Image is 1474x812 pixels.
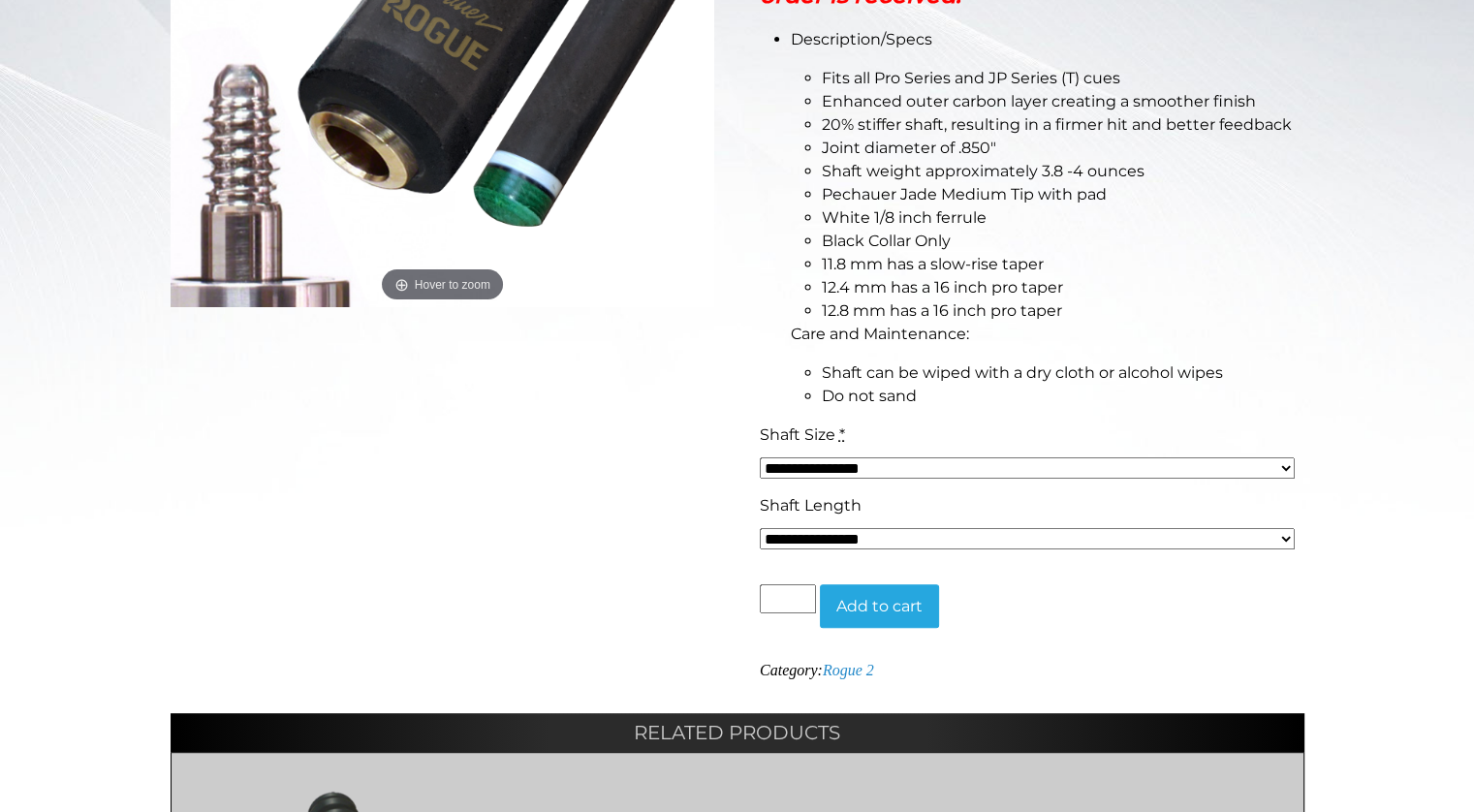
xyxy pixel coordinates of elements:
[822,255,1044,273] span: 11.8 mm has a slow-rise taper
[823,662,874,678] a: Rogue 2
[760,425,835,444] span: Shaft Size
[822,278,1063,297] span: 12.4 mm has a 16 inch pro taper
[760,662,874,678] span: Category:
[791,30,932,48] span: Description/Specs
[760,584,816,613] input: Product quantity
[791,325,969,343] span: Care and Maintenance:
[822,208,987,227] span: White 1/8 inch ferrule
[820,584,939,629] button: Add to cart
[822,139,996,157] span: Joint diameter of .850″
[822,363,1223,382] span: Shaft can be wiped with a dry cloth or alcohol wipes
[822,67,1304,90] li: Fits all Pro Series and JP Series (T) cues
[822,301,1062,320] span: 12.8 mm has a 16 inch pro taper
[822,232,951,250] span: Black Collar Only
[822,185,1107,203] span: Pechauer Jade Medium Tip with pad
[822,162,1145,180] span: Shaft weight approximately 3.8 -4 ounces
[822,387,917,405] span: Do not sand
[760,496,862,515] span: Shaft Length
[822,115,1292,134] span: 20% stiffer shaft, resulting in a firmer hit and better feedback
[822,92,1256,110] span: Enhanced outer carbon layer creating a smoother finish
[839,425,845,444] abbr: required
[171,713,1304,752] h2: Related products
